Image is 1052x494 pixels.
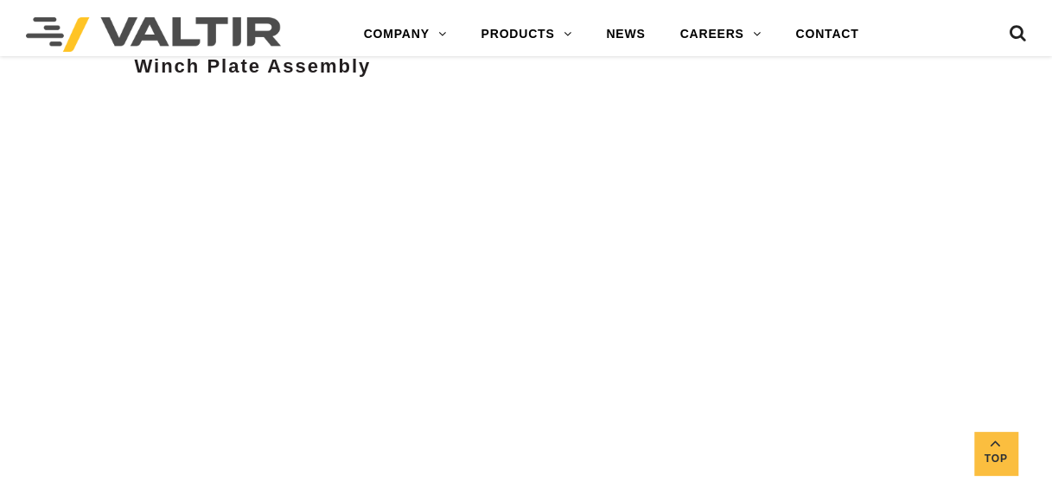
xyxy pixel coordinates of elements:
a: Top [974,432,1017,475]
img: Valtir [26,17,281,52]
a: PRODUCTS [463,17,589,52]
span: Top [974,449,1017,469]
a: CONTACT [778,17,876,52]
a: COMPANY [347,17,464,52]
a: CAREERS [662,17,778,52]
strong: Winch Plate Assembly [134,55,371,77]
a: NEWS [589,17,662,52]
